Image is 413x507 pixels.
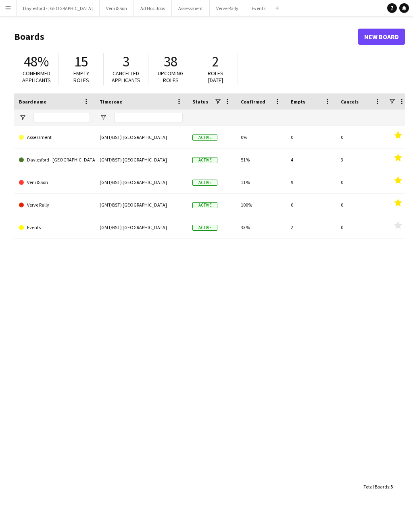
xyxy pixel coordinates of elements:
[341,99,359,105] span: Cancels
[19,216,90,239] a: Events
[17,0,100,16] button: Daylesford - [GEOGRAPHIC_DATA]
[114,113,183,122] input: Timezone Filter Input
[236,171,286,193] div: 11%
[236,149,286,171] div: 51%
[286,216,336,238] div: 2
[95,171,188,193] div: (GMT/BST) [GEOGRAPHIC_DATA]
[14,31,358,43] h1: Boards
[286,194,336,216] div: 0
[19,194,90,216] a: Verve Rally
[245,0,272,16] button: Events
[336,126,386,148] div: 0
[286,149,336,171] div: 4
[390,484,393,490] span: 5
[212,53,219,70] span: 2
[210,0,245,16] button: Verve Rally
[236,216,286,238] div: 33%
[134,0,172,16] button: Ad Hoc Jobs
[192,180,217,186] span: Active
[158,70,184,84] span: Upcoming roles
[100,0,134,16] button: Veni & Son
[291,99,305,105] span: Empty
[19,149,90,171] a: Daylesford - [GEOGRAPHIC_DATA]
[164,53,177,70] span: 38
[95,216,188,238] div: (GMT/BST) [GEOGRAPHIC_DATA]
[19,99,46,105] span: Board name
[358,29,405,45] a: New Board
[112,70,140,84] span: Cancelled applicants
[95,149,188,171] div: (GMT/BST) [GEOGRAPHIC_DATA]
[208,70,223,84] span: Roles [DATE]
[172,0,210,16] button: Assessment
[19,171,90,194] a: Veni & Son
[286,171,336,193] div: 9
[19,114,26,121] button: Open Filter Menu
[286,126,336,148] div: 0
[241,99,265,105] span: Confirmed
[336,149,386,171] div: 3
[100,114,107,121] button: Open Filter Menu
[192,157,217,163] span: Active
[123,53,129,70] span: 3
[73,70,89,84] span: Empty roles
[236,194,286,216] div: 100%
[363,479,393,495] div: :
[192,135,217,141] span: Active
[363,484,389,490] span: Total Boards
[19,126,90,149] a: Assessment
[100,99,122,105] span: Timezone
[74,53,88,70] span: 15
[192,202,217,208] span: Active
[33,113,90,122] input: Board name Filter Input
[336,171,386,193] div: 0
[192,225,217,231] span: Active
[22,70,51,84] span: Confirmed applicants
[336,216,386,238] div: 0
[95,126,188,148] div: (GMT/BST) [GEOGRAPHIC_DATA]
[336,194,386,216] div: 0
[236,126,286,148] div: 0%
[192,99,208,105] span: Status
[24,53,49,70] span: 48%
[95,194,188,216] div: (GMT/BST) [GEOGRAPHIC_DATA]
